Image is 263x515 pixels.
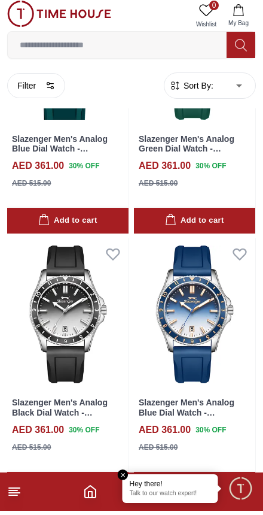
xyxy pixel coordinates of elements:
[12,446,51,457] div: AED 515.00
[169,84,213,96] button: Sort By:
[7,212,129,238] button: Add to cart
[38,218,97,232] div: Add to cart
[69,165,99,175] span: 30 % OFF
[195,429,226,440] span: 30 % OFF
[7,243,129,395] img: Slazenger Men's Analog Black Dial Watch - SL.9.2531.1.03
[83,489,97,503] a: Home
[134,212,255,238] button: Add to cart
[228,480,254,506] div: Chat Widget
[224,23,253,32] span: My Bag
[139,427,191,441] h4: AED 361.00
[139,138,234,168] a: Slazenger Men's Analog Green Dial Watch - SL.9.2531.1.04
[139,163,191,177] h4: AED 361.00
[139,402,234,432] a: Slazenger Men's Analog Blue Dial Watch - SL.9.2531.1.02
[130,483,211,493] div: Hey there!
[7,476,129,502] button: Add to cart
[130,494,211,502] p: Talk to our watch expert!
[181,84,213,96] span: Sort By:
[165,218,224,232] div: Add to cart
[118,474,129,484] em: Close tooltip
[209,5,219,14] span: 0
[139,446,178,457] div: AED 515.00
[221,5,256,35] button: My Bag
[139,182,178,193] div: AED 515.00
[134,243,255,395] img: Slazenger Men's Analog Blue Dial Watch - SL.9.2531.1.02
[12,138,108,168] a: Slazenger Men's Analog Blue Dial Watch - SL.9.2531.1.06
[12,427,64,441] h4: AED 361.00
[191,24,221,33] span: Wishlist
[12,182,51,193] div: AED 515.00
[12,163,64,177] h4: AED 361.00
[69,429,99,440] span: 30 % OFF
[191,5,221,35] a: 0Wishlist
[12,402,108,432] a: Slazenger Men's Analog Black Dial Watch - SL.9.2531.1.03
[7,77,65,102] button: Filter
[195,165,226,175] span: 30 % OFF
[134,476,255,502] button: Add to cart
[7,5,111,31] img: ...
